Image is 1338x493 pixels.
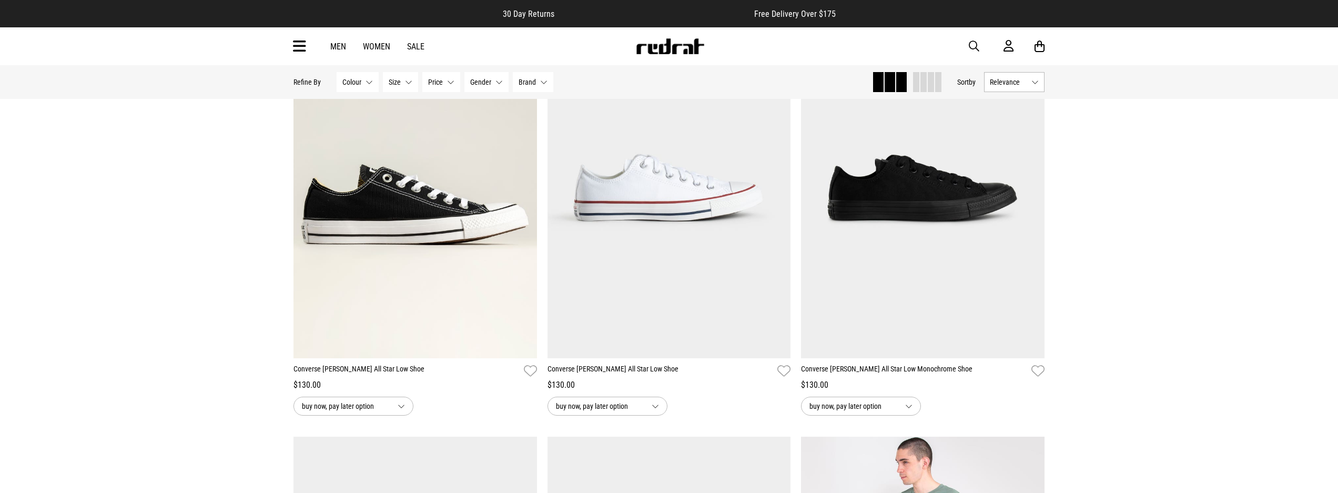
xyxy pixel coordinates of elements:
img: Converse Chuck Taylor All Star Low Shoe in White [548,17,791,358]
span: Gender [470,78,491,86]
span: Price [428,78,443,86]
span: 30 Day Returns [503,9,554,19]
a: Converse [PERSON_NAME] All Star Low Shoe [293,364,520,379]
a: Converse [PERSON_NAME] All Star Low Shoe [548,364,774,379]
img: Converse Chuck Taylor All Star Low Shoe in Black [293,17,537,358]
button: Colour [337,72,379,92]
span: Free Delivery Over $175 [754,9,836,19]
button: buy now, pay later option [293,397,413,416]
span: Colour [342,78,361,86]
img: Converse Chuck Taylor All Star Low Monochrome Shoe in Black [801,17,1045,358]
span: buy now, pay later option [809,400,897,412]
p: Refine By [293,78,321,86]
button: Sortby [957,76,976,88]
span: Size [389,78,401,86]
iframe: Customer reviews powered by Trustpilot [575,8,733,19]
a: Women [363,42,390,52]
span: by [969,78,976,86]
button: Gender [464,72,509,92]
div: $130.00 [801,379,1045,391]
button: Brand [513,72,553,92]
button: Size [383,72,418,92]
span: Relevance [990,78,1027,86]
button: Price [422,72,460,92]
button: Open LiveChat chat widget [8,4,40,36]
div: $130.00 [548,379,791,391]
span: buy now, pay later option [556,400,643,412]
a: Converse [PERSON_NAME] All Star Low Monochrome Shoe [801,364,1027,379]
span: Brand [519,78,536,86]
a: Sale [407,42,424,52]
button: Relevance [984,72,1045,92]
span: buy now, pay later option [302,400,389,412]
button: buy now, pay later option [548,397,667,416]
div: $130.00 [293,379,537,391]
img: Redrat logo [635,38,705,54]
button: buy now, pay later option [801,397,921,416]
a: Men [330,42,346,52]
